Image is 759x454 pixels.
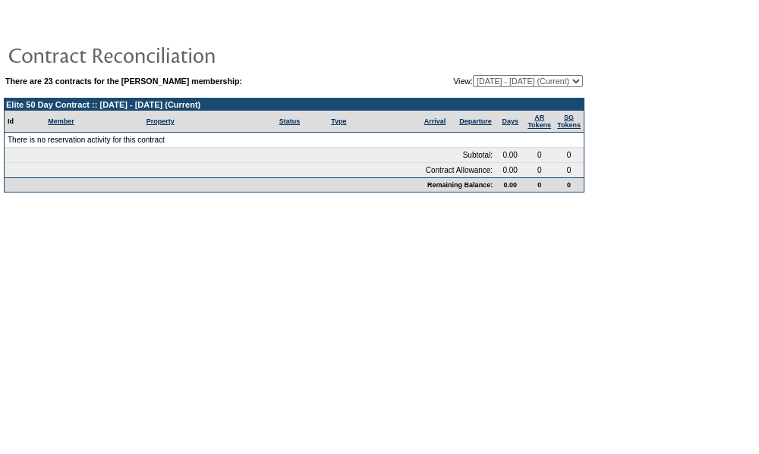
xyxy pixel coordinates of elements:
a: Member [48,117,74,125]
td: 0 [524,148,554,163]
a: Type [331,117,346,125]
a: Departure [459,117,492,125]
a: Days [502,117,518,125]
td: 0.00 [496,177,524,192]
td: 0.00 [496,148,524,163]
td: 0.00 [496,163,524,177]
td: View: [379,75,583,87]
td: Remaining Balance: [5,177,496,192]
a: Property [146,117,175,125]
td: 0 [554,177,584,192]
td: 0 [554,148,584,163]
td: 0 [524,163,554,177]
td: Id [5,111,45,133]
td: Subtotal: [5,148,496,163]
td: There is no reservation activity for this contract [5,133,584,148]
td: 0 [524,177,554,192]
td: Contract Allowance: [5,163,496,177]
a: SGTokens [557,114,581,129]
a: Arrival [424,117,446,125]
b: There are 23 contracts for the [PERSON_NAME] membership: [5,77,242,86]
td: Elite 50 Day Contract :: [DATE] - [DATE] (Current) [5,99,584,111]
img: pgTtlContractReconciliation.gif [8,39,311,70]
td: 0 [554,163,584,177]
a: Status [279,117,301,125]
a: ARTokens [528,114,551,129]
